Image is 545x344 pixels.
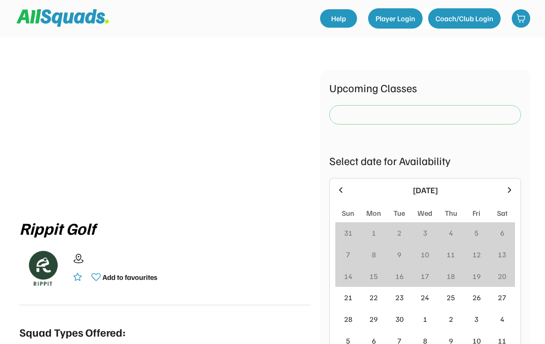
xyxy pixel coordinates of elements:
[472,271,481,282] div: 19
[372,227,376,238] div: 1
[368,8,423,29] button: Player Login
[369,314,378,325] div: 29
[395,292,404,303] div: 23
[395,271,404,282] div: 16
[38,70,292,208] img: yH5BAEAAAAALAAAAAABAAEAAAIBRAA7
[472,208,480,219] div: Fri
[421,249,429,260] div: 10
[103,272,157,283] div: Add to favourites
[428,8,501,29] button: Coach/Club Login
[472,292,481,303] div: 26
[421,271,429,282] div: 17
[497,208,508,219] div: Sat
[418,208,432,219] div: Wed
[17,9,109,27] img: Squad%20Logo.svg
[329,152,521,169] div: Select date for Availability
[474,314,478,325] div: 3
[498,292,506,303] div: 27
[369,292,378,303] div: 22
[516,14,526,23] img: shopping-cart-01%20%281%29.svg
[344,227,352,238] div: 31
[500,227,504,238] div: 6
[344,292,352,303] div: 21
[329,79,521,96] div: Upcoming Classes
[395,314,404,325] div: 30
[394,208,405,219] div: Tue
[342,208,354,219] div: Sun
[344,314,352,325] div: 28
[447,249,455,260] div: 11
[369,271,378,282] div: 15
[19,245,66,291] img: Rippitlogov2_green.png
[472,249,481,260] div: 12
[346,249,350,260] div: 7
[397,227,401,238] div: 2
[447,271,455,282] div: 18
[397,249,401,260] div: 9
[445,208,457,219] div: Thu
[421,292,429,303] div: 24
[19,219,311,237] div: Rippit Golf
[447,292,455,303] div: 25
[320,9,357,28] a: Help
[366,208,381,219] div: Mon
[19,324,126,340] div: Squad Types Offered:
[498,271,506,282] div: 20
[498,249,506,260] div: 13
[344,271,352,282] div: 14
[449,227,453,238] div: 4
[423,314,427,325] div: 1
[449,314,453,325] div: 2
[474,227,478,238] div: 5
[500,314,504,325] div: 4
[372,249,376,260] div: 8
[351,184,499,196] div: [DATE]
[423,227,427,238] div: 3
